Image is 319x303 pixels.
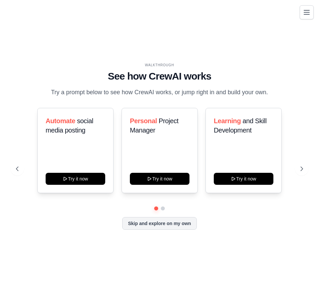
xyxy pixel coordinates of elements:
[286,271,319,303] iframe: Chat Widget
[16,63,303,68] div: WALKTHROUGH
[130,173,189,185] button: Try it now
[46,117,75,125] span: Automate
[122,217,196,230] button: Skip and explore on my own
[214,117,241,125] span: Learning
[130,117,157,125] span: Personal
[16,70,303,82] h1: See how CrewAI works
[48,88,271,97] p: Try a prompt below to see how CrewAI works, or jump right in and build your own.
[214,173,273,185] button: Try it now
[130,117,178,134] span: Project Manager
[46,173,105,185] button: Try it now
[300,5,314,19] button: Toggle navigation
